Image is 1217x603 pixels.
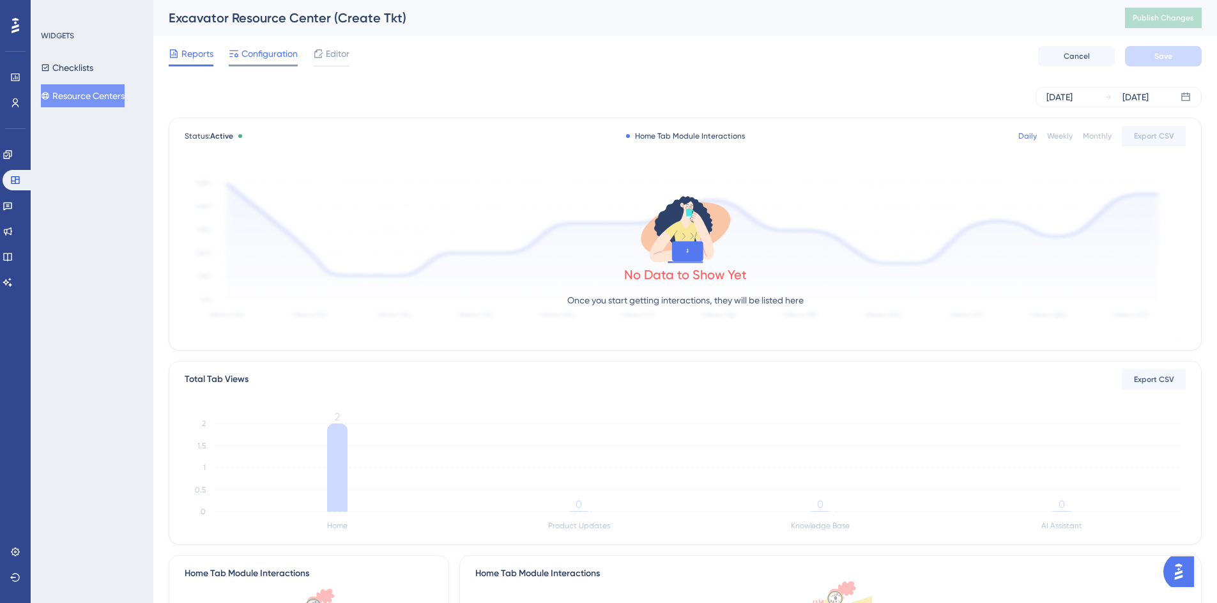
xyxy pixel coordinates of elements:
button: Cancel [1038,46,1115,66]
div: [DATE] [1046,89,1073,105]
tspan: 0 [1059,498,1065,510]
button: Resource Centers [41,84,125,107]
span: Save [1154,51,1172,61]
div: WIDGETS [41,31,74,41]
span: Export CSV [1134,374,1174,385]
button: Save [1125,46,1202,66]
p: Once you start getting interactions, they will be listed here [567,293,804,308]
div: Weekly [1047,131,1073,141]
span: Export CSV [1134,131,1174,141]
button: Checklists [41,56,93,79]
span: Publish Changes [1133,13,1194,23]
span: Reports [181,46,213,61]
span: Configuration [241,46,298,61]
div: Home Tab Module Interactions [185,566,309,581]
span: Cancel [1064,51,1090,61]
button: Publish Changes [1125,8,1202,28]
span: Editor [326,46,349,61]
button: Export CSV [1122,126,1186,146]
div: Total Tab Views [185,372,249,387]
tspan: AI Assistant [1041,521,1082,530]
tspan: Home [327,521,348,530]
div: Home Tab Module Interactions [626,131,745,141]
button: Export CSV [1122,369,1186,390]
tspan: Product Updates [548,521,610,530]
iframe: UserGuiding AI Assistant Launcher [1163,553,1202,591]
tspan: 0 [576,498,582,510]
div: Monthly [1083,131,1112,141]
tspan: 2 [335,411,340,423]
div: [DATE] [1122,89,1149,105]
tspan: 1 [203,463,206,472]
div: No Data to Show Yet [624,266,747,284]
div: Excavator Resource Center (Create Tkt) [169,9,1093,27]
span: Status: [185,131,233,141]
tspan: 0 [201,507,206,516]
tspan: 0 [817,498,823,510]
tspan: 2 [202,419,206,428]
tspan: 0.5 [195,485,206,494]
span: Active [210,132,233,141]
tspan: Knowledge Base [791,521,850,530]
div: Home Tab Module Interactions [475,566,1186,581]
div: Daily [1018,131,1037,141]
tspan: 1.5 [197,441,206,450]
